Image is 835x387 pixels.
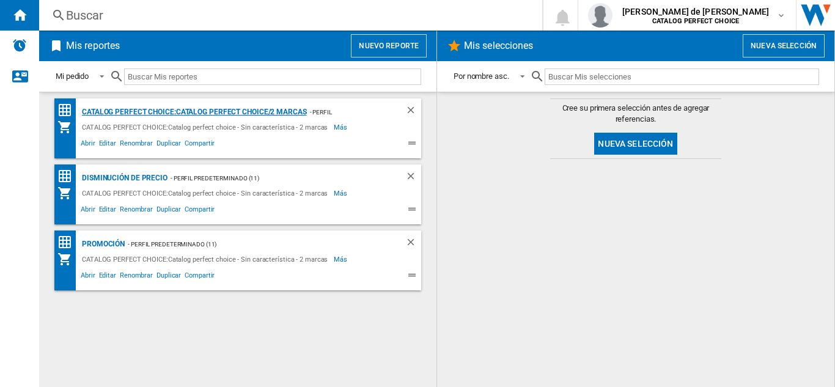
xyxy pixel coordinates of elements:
span: Abrir [79,270,97,284]
div: Borrar [405,237,421,252]
div: CATALOG PERFECT CHOICE:Catalog perfect choice/2 marcas [79,105,307,120]
span: Más [334,120,349,135]
div: Buscar [66,7,510,24]
div: Borrar [405,171,421,186]
input: Buscar Mis reportes [124,68,421,85]
img: profile.jpg [588,3,612,28]
span: Cree su primera selección antes de agregar referencias. [550,103,721,125]
div: CATALOG PERFECT CHOICE:Catalog perfect choice - Sin característica - 2 marcas [79,120,334,135]
div: Mi pedido [56,72,89,81]
span: Renombrar [118,138,155,152]
div: Promoción [79,237,125,252]
div: Mi colección [57,186,79,201]
h2: Mis reportes [64,34,122,57]
span: Compartir [183,138,216,152]
button: Nuevo reporte [351,34,427,57]
div: Por nombre asc. [454,72,509,81]
span: Compartir [183,270,216,284]
span: [PERSON_NAME] de [PERSON_NAME] [622,6,769,18]
img: alerts-logo.svg [12,38,27,53]
button: Nueva selección [743,34,825,57]
span: Renombrar [118,270,155,284]
span: Más [334,186,349,201]
div: Matriz de precios [57,103,79,118]
div: Borrar [405,105,421,120]
span: Editar [97,204,118,218]
h2: Mis selecciones [462,34,536,57]
div: CATALOG PERFECT CHOICE:Catalog perfect choice - Sin característica - 2 marcas [79,252,334,267]
div: - Perfil predeterminado (11) [307,105,381,120]
span: Duplicar [155,204,183,218]
button: Nueva selección [594,133,677,155]
span: Compartir [183,204,216,218]
span: Más [334,252,349,267]
span: Duplicar [155,138,183,152]
div: Mi colección [57,120,79,135]
span: Duplicar [155,270,183,284]
span: Abrir [79,204,97,218]
div: Mi colección [57,252,79,267]
div: - Perfil predeterminado (11) [125,237,381,252]
span: Abrir [79,138,97,152]
input: Buscar Mis selecciones [545,68,819,85]
b: CATALOG PERFECT CHOICE [652,17,739,25]
span: Renombrar [118,204,155,218]
div: Matriz de precios [57,169,79,184]
div: - Perfil predeterminado (11) [167,171,381,186]
div: Matriz de precios [57,235,79,250]
div: CATALOG PERFECT CHOICE:Catalog perfect choice - Sin característica - 2 marcas [79,186,334,201]
div: Disminución de precio [79,171,167,186]
span: Editar [97,270,118,284]
span: Editar [97,138,118,152]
